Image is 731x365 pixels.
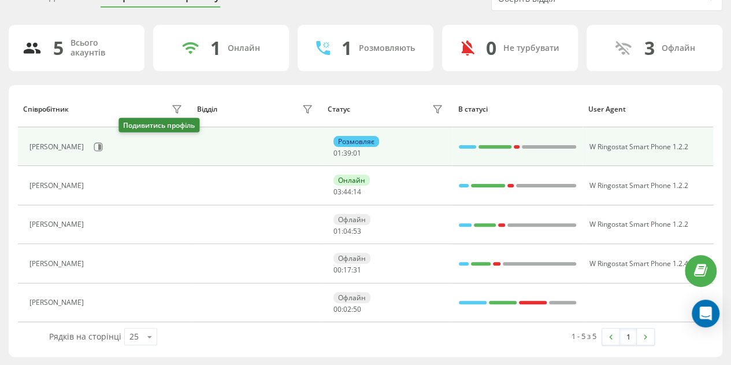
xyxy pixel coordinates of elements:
div: Всього акаунтів [70,38,131,58]
span: 39 [343,148,351,158]
div: Офлайн [662,43,695,53]
span: 01 [353,148,361,158]
div: : : [333,188,361,196]
div: [PERSON_NAME] [29,143,87,151]
div: Розмовляють [359,43,415,53]
div: User Agent [588,105,708,113]
span: 17 [343,265,351,275]
div: : : [333,149,361,157]
span: W Ringostat Smart Phone 1.2.2 [589,142,688,152]
div: Офлайн [333,292,370,303]
span: Рядків на сторінці [49,331,121,342]
div: Розмовляє [333,136,379,147]
div: [PERSON_NAME] [29,220,87,228]
div: Онлайн [333,175,370,186]
div: Офлайн [333,214,370,225]
span: 01 [333,226,342,236]
div: [PERSON_NAME] [29,182,87,190]
a: 1 [619,329,637,345]
div: Статус [328,105,350,113]
span: 50 [353,304,361,314]
div: : : [333,266,361,274]
div: 5 [53,37,64,59]
span: W Ringostat Smart Phone 1.2.2 [589,180,688,190]
span: 44 [343,187,351,197]
span: 53 [353,226,361,236]
div: : : [333,227,361,235]
div: Співробітник [23,105,69,113]
span: 04 [343,226,351,236]
div: 1 [342,37,352,59]
div: 1 - 5 з 5 [572,330,596,342]
span: 00 [333,304,342,314]
div: [PERSON_NAME] [29,260,87,268]
div: Подивитись профіль [118,118,199,132]
div: Відділ [197,105,217,113]
div: [PERSON_NAME] [29,298,87,307]
div: 3 [644,37,655,59]
span: W Ringostat Smart Phone 1.2.2 [589,219,688,229]
span: 31 [353,265,361,275]
div: 25 [129,331,139,342]
div: Онлайн [228,43,260,53]
div: : : [333,305,361,314]
div: 1 [210,37,221,59]
div: Офлайн [333,253,370,264]
span: 03 [333,187,342,197]
div: В статусі [458,105,577,113]
div: Open Intercom Messenger [692,300,719,327]
span: 01 [333,148,342,158]
span: 14 [353,187,361,197]
div: 0 [486,37,496,59]
span: W Ringostat Smart Phone 1.2.4 [589,259,688,268]
div: Не турбувати [503,43,559,53]
span: 00 [333,265,342,275]
span: 02 [343,304,351,314]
